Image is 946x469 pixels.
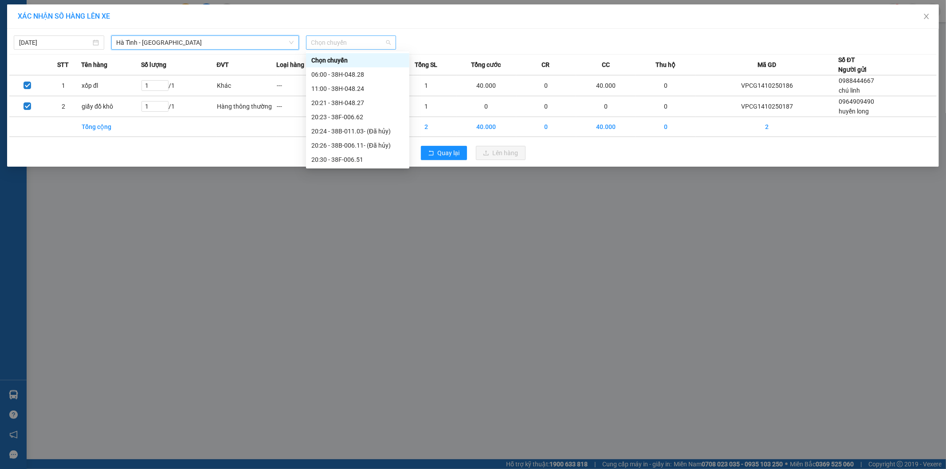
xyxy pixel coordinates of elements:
[428,150,434,157] span: rollback
[396,117,456,137] td: 2
[516,117,576,137] td: 0
[311,112,404,122] div: 20:23 - 38F-006.62
[576,75,636,96] td: 40.000
[456,75,516,96] td: 40.000
[216,60,229,70] span: ĐVT
[311,36,391,49] span: Chọn chuyến
[696,96,838,117] td: VPCG1410250187
[421,146,467,160] button: rollbackQuay lại
[276,96,336,117] td: ---
[636,96,696,117] td: 0
[45,75,81,96] td: 1
[839,98,874,105] span: 0964909490
[396,96,456,117] td: 1
[276,75,336,96] td: ---
[141,75,216,96] td: / 1
[476,146,526,160] button: uploadLên hàng
[839,108,869,115] span: huyền long
[216,75,276,96] td: Khác
[311,84,404,94] div: 11:00 - 38H-048.24
[542,60,550,70] span: CR
[415,60,437,70] span: Tổng SL
[396,75,456,96] td: 1
[311,70,404,79] div: 06:00 - 38H-048.28
[456,96,516,117] td: 0
[11,64,155,79] b: GỬI : VP [PERSON_NAME]
[758,60,776,70] span: Mã GD
[306,53,409,67] div: Chọn chuyến
[311,55,404,65] div: Chọn chuyến
[311,126,404,136] div: 20:24 - 38B-011.03 - (Đã hủy)
[311,155,404,164] div: 20:30 - 38F-006.51
[216,96,276,117] td: Hàng thông thường
[696,117,838,137] td: 2
[81,60,107,70] span: Tên hàng
[81,96,141,117] td: giấy đồ khô
[311,141,404,150] div: 20:26 - 38B-006.11 - (Đã hủy)
[636,117,696,137] td: 0
[923,13,930,20] span: close
[696,75,838,96] td: VPCG1410250186
[81,117,141,137] td: Tổng cộng
[516,96,576,117] td: 0
[141,60,166,70] span: Số lượng
[18,12,110,20] span: XÁC NHẬN SỐ HÀNG LÊN XE
[19,38,91,47] input: 14/10/2025
[289,40,294,45] span: down
[81,75,141,96] td: xốp đl
[45,96,81,117] td: 2
[117,36,294,49] span: Hà Tĩnh - Hà Nội
[11,11,55,55] img: logo.jpg
[276,60,304,70] span: Loại hàng
[83,33,371,44] li: Hotline: 1900252555
[516,75,576,96] td: 0
[602,60,610,70] span: CC
[456,117,516,137] td: 40.000
[438,148,460,158] span: Quay lại
[576,117,636,137] td: 40.000
[839,87,860,94] span: chú linh
[83,22,371,33] li: Cổ Đạm, xã [GEOGRAPHIC_DATA], [GEOGRAPHIC_DATA]
[914,4,939,29] button: Close
[471,60,501,70] span: Tổng cước
[141,96,216,117] td: / 1
[311,98,404,108] div: 20:21 - 38H-048.27
[839,77,874,84] span: 0988444667
[576,96,636,117] td: 0
[656,60,675,70] span: Thu hộ
[57,60,69,70] span: STT
[636,75,696,96] td: 0
[838,55,867,74] div: Số ĐT Người gửi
